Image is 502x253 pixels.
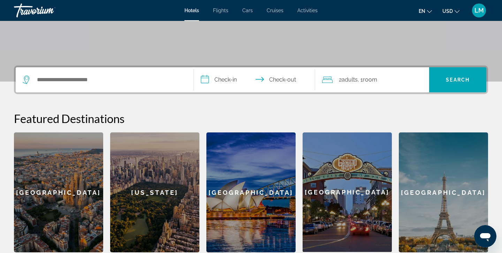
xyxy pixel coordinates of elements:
button: Change currency [442,6,459,16]
input: Search hotel destination [36,75,183,85]
span: Search [446,77,470,83]
a: Cars [242,8,253,13]
span: USD [442,8,453,14]
button: Change language [419,6,432,16]
div: [GEOGRAPHIC_DATA] [14,132,103,252]
button: Search [429,67,486,92]
a: Paris[GEOGRAPHIC_DATA] [399,132,488,252]
a: Travorium [14,1,84,20]
span: 2 [339,75,358,85]
a: Flights [213,8,228,13]
iframe: Button to launch messaging window [474,225,496,247]
h2: Featured Destinations [14,112,488,125]
div: [US_STATE] [110,132,199,252]
span: , 1 [358,75,377,85]
div: [GEOGRAPHIC_DATA] [399,132,488,252]
button: Travelers: 2 adults, 0 children [315,67,429,92]
div: [GEOGRAPHIC_DATA] [206,132,296,252]
button: User Menu [470,3,488,18]
span: Room [363,76,377,83]
span: LM [474,7,484,14]
div: [GEOGRAPHIC_DATA] [303,132,392,252]
a: San Diego[GEOGRAPHIC_DATA] [303,132,392,252]
a: New York[US_STATE] [110,132,199,252]
a: Activities [297,8,318,13]
a: Cruises [267,8,283,13]
div: Search widget [16,67,486,92]
a: Hotels [184,8,199,13]
a: Barcelona[GEOGRAPHIC_DATA] [14,132,103,252]
span: en [419,8,425,14]
span: Adults [342,76,358,83]
a: Sydney[GEOGRAPHIC_DATA] [206,132,296,252]
button: Select check in and out date [194,67,315,92]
